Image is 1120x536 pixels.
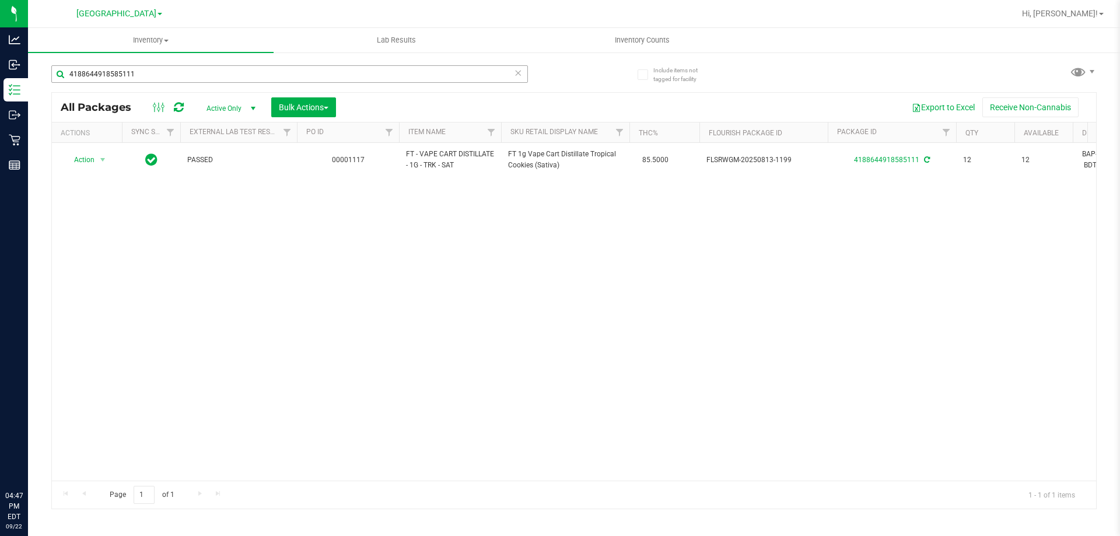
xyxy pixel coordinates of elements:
[514,65,522,80] span: Clear
[131,128,176,136] a: Sync Status
[963,155,1007,166] span: 12
[145,152,157,168] span: In Sync
[9,134,20,146] inline-svg: Retail
[965,129,978,137] a: Qty
[482,122,501,142] a: Filter
[28,35,274,45] span: Inventory
[639,129,658,137] a: THC%
[96,152,110,168] span: select
[76,9,156,19] span: [GEOGRAPHIC_DATA]
[1022,9,1098,18] span: Hi, [PERSON_NAME]!
[599,35,685,45] span: Inventory Counts
[5,491,23,522] p: 04:47 PM EDT
[406,149,494,171] span: FT - VAPE CART DISTILLATE - 1G - TRK - SAT
[51,65,528,83] input: Search Package ID, Item Name, SKU, Lot or Part Number...
[306,128,324,136] a: PO ID
[187,155,290,166] span: PASSED
[61,101,143,114] span: All Packages
[1024,129,1059,137] a: Available
[380,122,399,142] a: Filter
[279,103,328,112] span: Bulk Actions
[9,59,20,71] inline-svg: Inbound
[361,35,432,45] span: Lab Results
[510,128,598,136] a: Sku Retail Display Name
[9,84,20,96] inline-svg: Inventory
[161,122,180,142] a: Filter
[937,122,956,142] a: Filter
[854,156,919,164] a: 4188644918585111
[1021,155,1066,166] span: 12
[332,156,365,164] a: 00001117
[1019,486,1084,503] span: 1 - 1 of 1 items
[519,28,765,52] a: Inventory Counts
[190,128,281,136] a: External Lab Test Result
[64,152,95,168] span: Action
[9,34,20,45] inline-svg: Analytics
[28,28,274,52] a: Inventory
[653,66,712,83] span: Include items not tagged for facility
[508,149,622,171] span: FT 1g Vape Cart Distillate Tropical Cookies (Sativa)
[837,128,877,136] a: Package ID
[274,28,519,52] a: Lab Results
[9,109,20,121] inline-svg: Outbound
[636,152,674,169] span: 85.5000
[709,129,782,137] a: Flourish Package ID
[134,486,155,504] input: 1
[922,156,930,164] span: Sync from Compliance System
[278,122,297,142] a: Filter
[610,122,629,142] a: Filter
[9,159,20,171] inline-svg: Reports
[5,522,23,531] p: 09/22
[100,486,184,504] span: Page of 1
[982,97,1079,117] button: Receive Non-Cannabis
[904,97,982,117] button: Export to Excel
[706,155,821,166] span: FLSRWGM-20250813-1199
[408,128,446,136] a: Item Name
[61,129,117,137] div: Actions
[12,443,47,478] iframe: Resource center
[271,97,336,117] button: Bulk Actions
